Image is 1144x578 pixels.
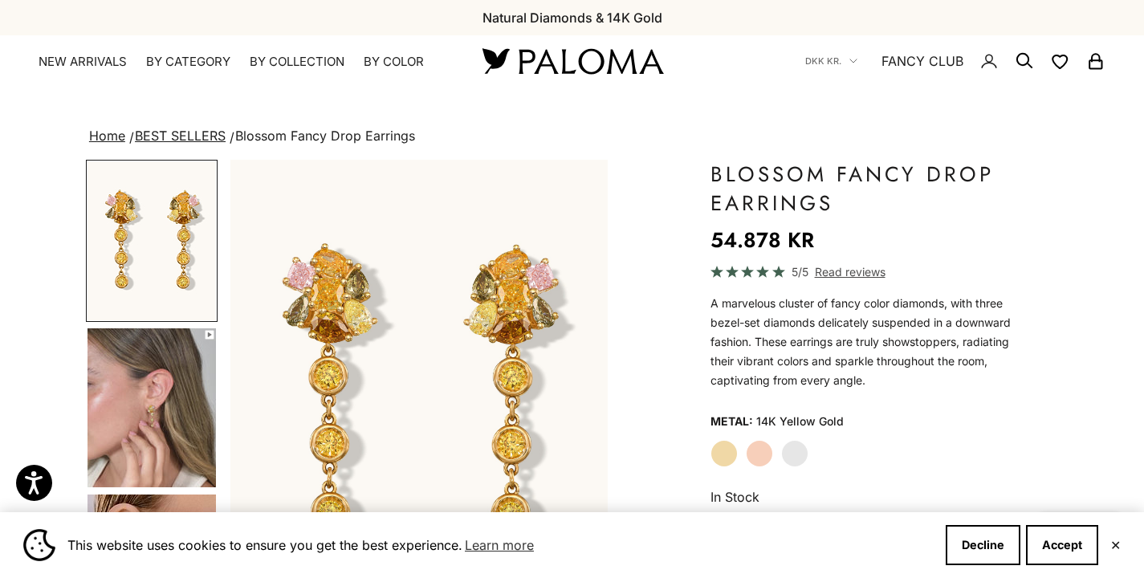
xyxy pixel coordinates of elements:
[881,51,963,71] a: FANCY CLUB
[146,54,230,70] summary: By Category
[86,125,1058,148] nav: breadcrumbs
[756,409,844,433] variant-option-value: 14K Yellow Gold
[23,529,55,561] img: Cookie banner
[710,486,1018,507] p: In Stock
[710,160,1018,218] h1: Blossom Fancy Drop Earrings
[86,327,218,489] button: Go to item 4
[462,533,536,557] a: Learn more
[86,160,218,322] button: Go to item 1
[482,7,662,28] p: Natural Diamonds & 14K Gold
[710,409,753,433] legend: Metal:
[1110,540,1121,550] button: Close
[792,263,808,281] span: 5/5
[235,128,415,144] span: Blossom Fancy Drop Earrings
[88,161,216,320] img: #YellowGold
[815,263,885,281] span: Read reviews
[89,128,125,144] a: Home
[67,533,933,557] span: This website uses cookies to ensure you get the best experience.
[135,128,226,144] a: BEST SELLERS
[39,54,127,70] a: NEW ARRIVALS
[88,328,216,487] img: #YellowGold #RoseGold #WhiteGold
[710,224,814,256] sale-price: 54.878 kr
[39,54,444,70] nav: Primary navigation
[710,263,1018,281] a: 5/5 Read reviews
[1026,525,1098,565] button: Accept
[805,54,841,68] span: DKK kr.
[710,294,1018,390] p: A marvelous cluster of fancy color diamonds, with three bezel-set diamonds delicately suspended i...
[250,54,344,70] summary: By Collection
[805,54,857,68] button: DKK kr.
[805,35,1105,87] nav: Secondary navigation
[364,54,424,70] summary: By Color
[946,525,1020,565] button: Decline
